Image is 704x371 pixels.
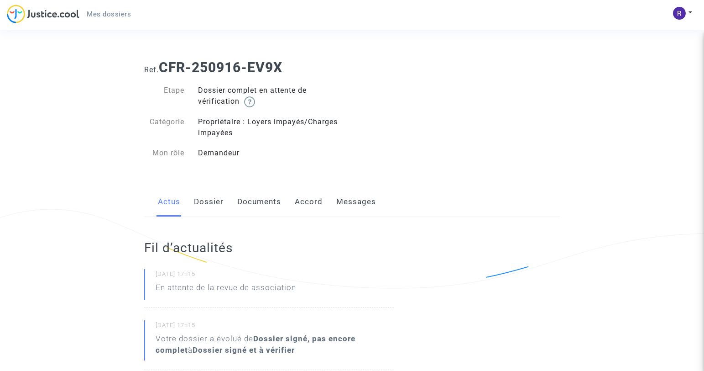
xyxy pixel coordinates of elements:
[144,65,159,74] span: Ref.
[244,96,255,107] img: help.svg
[156,333,394,356] div: Votre dossier a évolué de à
[158,187,180,217] a: Actus
[7,5,79,23] img: jc-logo.svg
[79,7,138,21] a: Mes dossiers
[156,321,394,333] small: [DATE] 17h15
[191,148,352,159] div: Demandeur
[295,187,323,217] a: Accord
[156,282,296,298] p: En attente de la revue de association
[159,59,282,75] b: CFR-250916-EV9X
[191,117,352,138] div: Propriétaire : Loyers impayés/Charges impayées
[156,270,394,282] small: [DATE] 17h15
[191,85,352,107] div: Dossier complet en attente de vérification
[137,117,191,138] div: Catégorie
[336,187,376,217] a: Messages
[137,148,191,159] div: Mon rôle
[87,10,131,18] span: Mes dossiers
[144,240,394,256] h2: Fil d’actualités
[156,334,355,355] b: Dossier signé, pas encore complet
[193,345,295,355] b: Dossier signé et à vérifier
[137,85,191,107] div: Etape
[237,187,281,217] a: Documents
[194,187,224,217] a: Dossier
[673,7,686,20] img: ACg8ocJvt_8Pswt3tJqs4mXYYjOGlVcWuM4UY9fJi0Ej-o0OmgE6GQ=s96-c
